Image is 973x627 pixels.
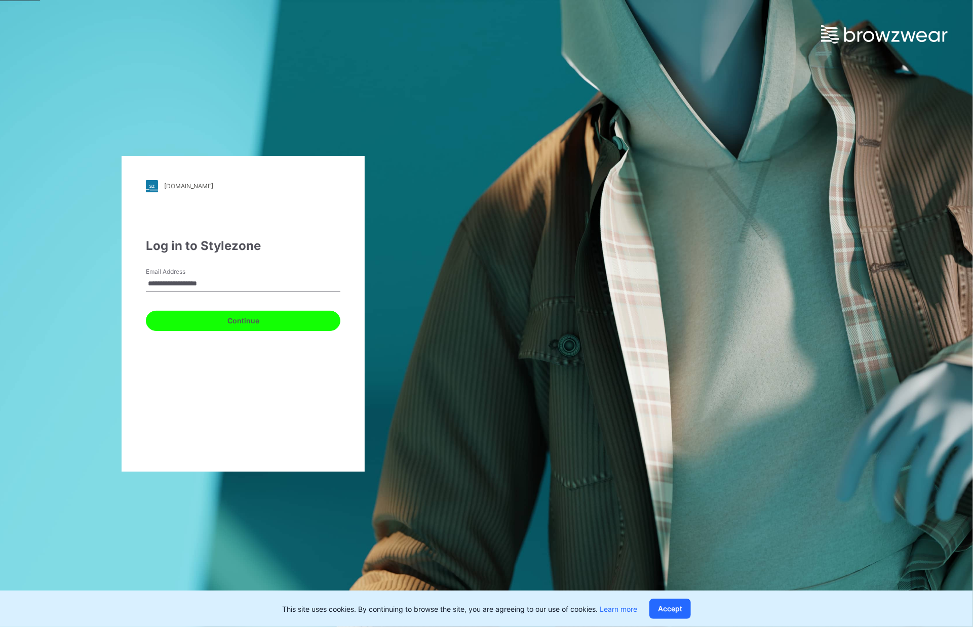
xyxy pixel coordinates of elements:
label: Email Address [146,267,217,276]
a: Learn more [600,605,637,613]
button: Accept [649,599,691,619]
img: stylezone-logo.562084cfcfab977791bfbf7441f1a819.svg [146,180,158,192]
img: browzwear-logo.e42bd6dac1945053ebaf764b6aa21510.svg [821,25,948,44]
p: This site uses cookies. By continuing to browse the site, you are agreeing to our use of cookies. [282,604,637,614]
div: Log in to Stylezone [146,237,340,255]
button: Continue [146,311,340,331]
div: [DOMAIN_NAME] [164,182,213,190]
a: [DOMAIN_NAME] [146,180,340,192]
